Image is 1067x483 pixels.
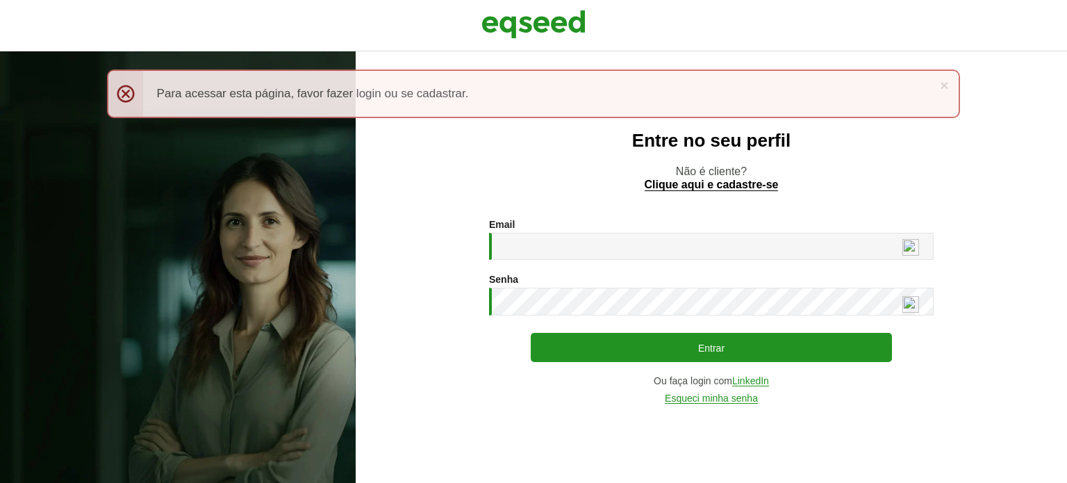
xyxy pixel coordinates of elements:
[645,179,779,191] a: Clique aqui e cadastre-se
[489,220,515,229] label: Email
[383,165,1039,191] p: Não é cliente?
[107,69,961,118] div: Para acessar esta página, favor fazer login ou se cadastrar.
[383,131,1039,151] h2: Entre no seu perfil
[481,7,586,42] img: EqSeed Logo
[902,296,919,313] img: npw-badge-icon-locked.svg
[902,239,919,256] img: npw-badge-icon-locked.svg
[489,275,518,284] label: Senha
[489,376,934,386] div: Ou faça login com
[732,376,769,386] a: LinkedIn
[531,333,892,362] button: Entrar
[665,393,758,404] a: Esqueci minha senha
[940,78,948,92] a: ×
